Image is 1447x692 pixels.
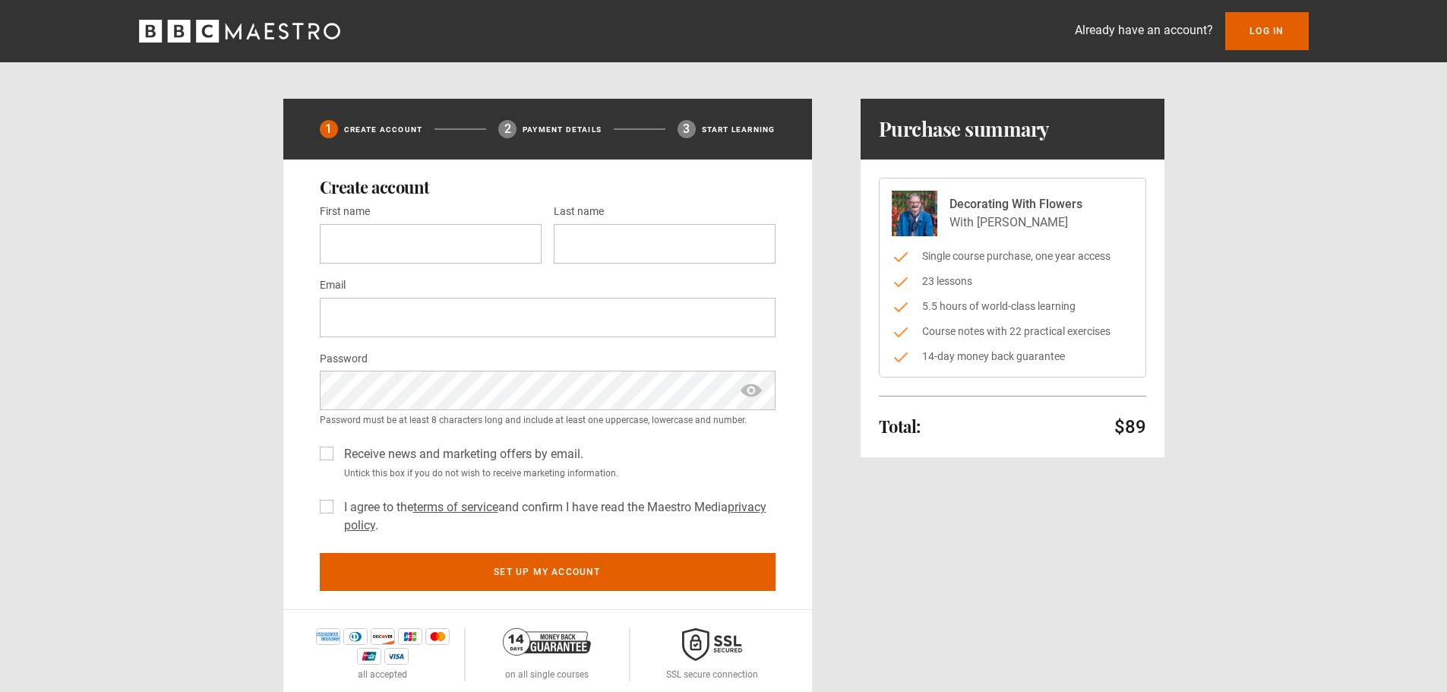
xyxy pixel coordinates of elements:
label: Email [320,276,346,295]
img: amex [316,628,340,645]
li: 5.5 hours of world-class learning [892,299,1133,314]
svg: BBC Maestro [139,20,340,43]
a: Log In [1225,12,1308,50]
img: unionpay [357,648,381,665]
label: Receive news and marketing offers by email. [338,445,583,463]
label: Last name [554,203,604,221]
img: mastercard [425,628,450,645]
small: Password must be at least 8 characters long and include at least one uppercase, lowercase and num... [320,413,776,427]
img: jcb [398,628,422,645]
img: visa [384,648,409,665]
button: Set up my account [320,553,776,591]
small: Untick this box if you do not wish to receive marketing information. [338,466,776,480]
p: With [PERSON_NAME] [949,213,1082,232]
img: discover [371,628,395,645]
p: all accepted [358,668,407,681]
label: First name [320,203,370,221]
label: I agree to the and confirm I have read the Maestro Media . [338,498,776,535]
img: diners [343,628,368,645]
li: 14-day money back guarantee [892,349,1133,365]
h2: Total: [879,417,921,435]
p: Payment details [523,124,602,135]
p: Already have an account? [1075,21,1213,39]
h2: Create account [320,178,776,196]
p: Create Account [344,124,423,135]
p: $89 [1114,415,1146,439]
span: show password [739,371,763,410]
a: terms of service [413,500,498,514]
img: 14-day-money-back-guarantee-42d24aedb5115c0ff13b.png [503,628,591,656]
p: Start learning [702,124,776,135]
label: Password [320,350,368,368]
div: 3 [678,120,696,138]
h1: Purchase summary [879,117,1050,141]
li: Single course purchase, one year access [892,248,1133,264]
li: 23 lessons [892,273,1133,289]
div: 2 [498,120,517,138]
p: on all single courses [505,668,589,681]
p: SSL secure connection [666,668,758,681]
p: Decorating With Flowers [949,195,1082,213]
div: 1 [320,120,338,138]
li: Course notes with 22 practical exercises [892,324,1133,340]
